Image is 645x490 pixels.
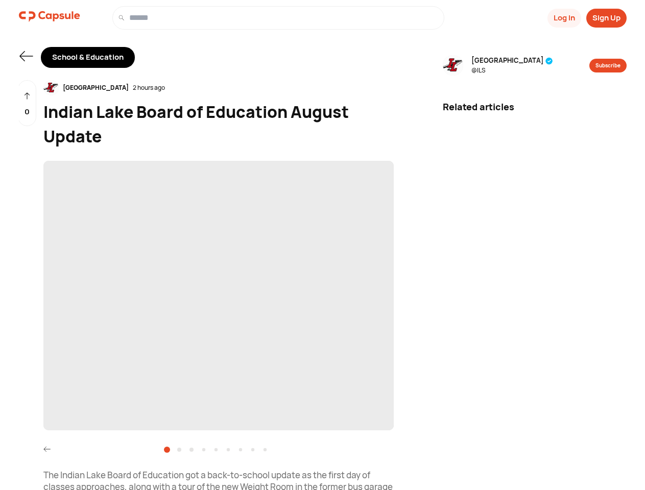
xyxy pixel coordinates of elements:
[43,80,59,95] img: resizeImage
[471,56,553,66] span: [GEOGRAPHIC_DATA]
[43,100,394,149] div: Indian Lake Board of Education August Update
[443,55,463,76] img: resizeImage
[545,57,553,65] img: tick
[589,59,627,72] button: Subscribe
[443,100,627,114] div: Related articles
[19,6,80,30] a: logo
[586,9,627,28] button: Sign Up
[471,66,553,75] span: @ ILS
[59,83,133,92] div: [GEOGRAPHIC_DATA]
[41,47,135,68] div: School & Education
[43,161,394,430] span: ‌
[133,83,165,92] div: 2 hours ago
[19,6,80,27] img: logo
[25,106,30,118] p: 0
[547,9,581,28] button: Log In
